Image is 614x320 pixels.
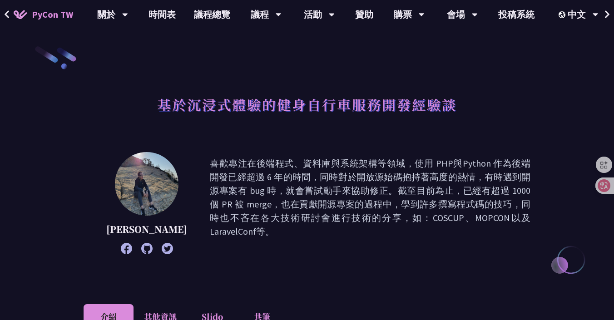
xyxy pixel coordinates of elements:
[14,10,27,19] img: Home icon of PyCon TW 2025
[5,3,82,26] a: PyCon TW
[559,11,568,18] img: Locale Icon
[32,8,73,21] span: PyCon TW
[210,157,530,250] p: 喜歡專注在後端程式、資料庫與系統架構等領域，使用 PHP與Python 作為後端開發已經超過 6 年的時間，同時對於開放源始碼抱持著高度的熱情，有時遇到開源專案有 bug 時，就會嘗試動手來協助...
[106,222,187,236] p: [PERSON_NAME]
[157,91,457,118] h1: 基於沉浸式體驗的健身自行車服務開發經驗談
[115,152,178,216] img: Peter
